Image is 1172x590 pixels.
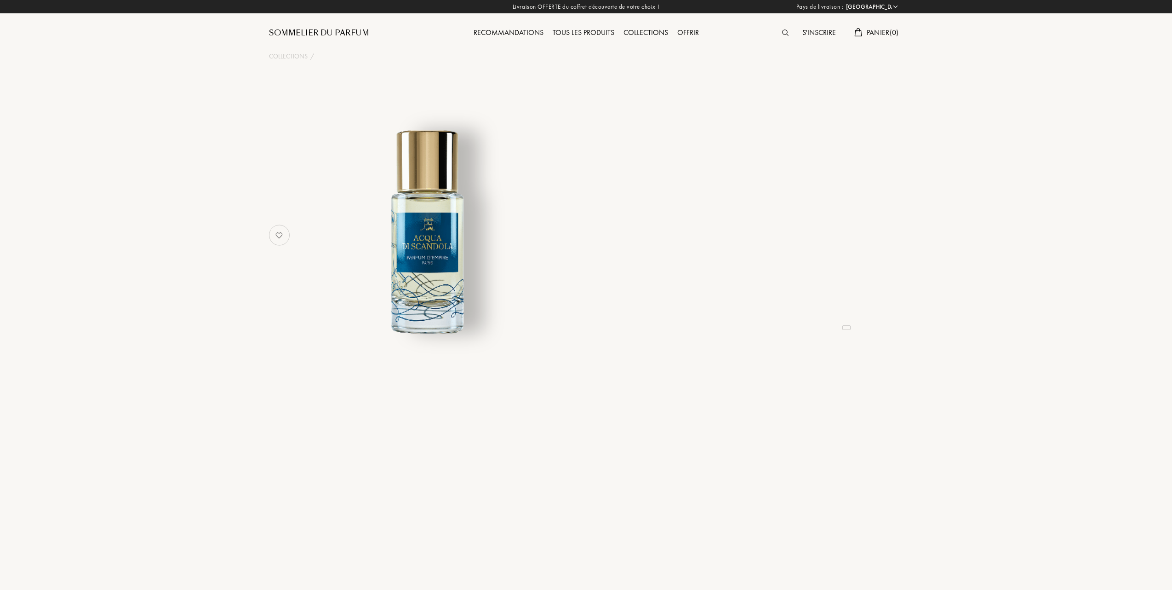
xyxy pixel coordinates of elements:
a: Collections [619,28,673,37]
div: / [310,52,314,61]
a: S'inscrire [798,28,840,37]
div: S'inscrire [798,27,840,39]
a: Recommandations [469,28,548,37]
span: Pays de livraison : [796,2,844,12]
a: Offrir [673,28,703,37]
img: search_icn.svg [782,29,789,36]
div: Tous les produits [548,27,619,39]
img: arrow_w.png [892,3,899,10]
a: Tous les produits [548,28,619,37]
div: Offrir [673,27,703,39]
img: cart.svg [854,28,862,36]
img: undefined undefined [314,117,541,345]
a: Sommelier du Parfum [269,28,369,39]
div: Collections [619,27,673,39]
img: no_like_p.png [270,226,288,244]
div: Recommandations [469,27,548,39]
a: Collections [269,52,308,61]
span: Panier ( 0 ) [867,28,899,37]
